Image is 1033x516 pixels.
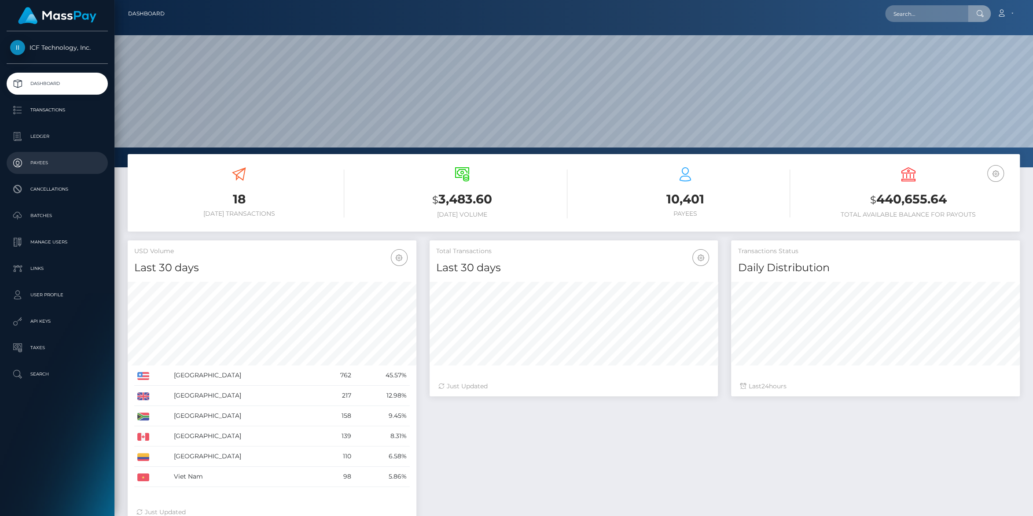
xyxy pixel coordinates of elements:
p: Manage Users [10,236,104,249]
img: GB.png [137,392,149,400]
a: Dashboard [128,4,165,23]
td: 5.86% [354,467,410,487]
td: 45.57% [354,365,410,386]
img: US.png [137,372,149,380]
td: [GEOGRAPHIC_DATA] [171,386,320,406]
td: [GEOGRAPHIC_DATA] [171,365,320,386]
img: ICF Technology, Inc. [10,40,25,55]
td: 6.58% [354,446,410,467]
span: ICF Technology, Inc. [7,44,108,52]
h4: Daily Distribution [738,260,1013,276]
p: API Keys [10,315,104,328]
h3: 3,483.60 [357,191,567,209]
h6: [DATE] Volume [357,211,567,218]
a: Search [7,363,108,385]
h5: Transactions Status [738,247,1013,256]
div: Just Updated [438,382,709,391]
td: 139 [320,426,354,446]
td: Viet Nam [171,467,320,487]
p: Payees [10,156,104,170]
span: 24 [761,382,768,390]
a: Ledger [7,125,108,147]
td: 12.98% [354,386,410,406]
img: CO.png [137,453,149,461]
p: Links [10,262,104,275]
h3: 440,655.64 [803,191,1013,209]
td: [GEOGRAPHIC_DATA] [171,406,320,426]
input: Search... [885,5,968,22]
h6: Total Available Balance for Payouts [803,211,1013,218]
p: User Profile [10,288,104,302]
img: ZA.png [137,413,149,420]
td: [GEOGRAPHIC_DATA] [171,426,320,446]
p: Dashboard [10,77,104,90]
a: Taxes [7,337,108,359]
p: Batches [10,209,104,222]
a: User Profile [7,284,108,306]
td: 762 [320,365,354,386]
td: 8.31% [354,426,410,446]
small: $ [432,194,438,206]
h6: Payees [581,210,790,217]
a: Transactions [7,99,108,121]
a: Payees [7,152,108,174]
h4: Last 30 days [436,260,712,276]
small: $ [870,194,876,206]
td: 217 [320,386,354,406]
a: API Keys [7,310,108,332]
td: 158 [320,406,354,426]
a: Manage Users [7,231,108,253]
h3: 18 [134,191,344,208]
p: Search [10,368,104,381]
h5: Total Transactions [436,247,712,256]
td: 98 [320,467,354,487]
div: Last hours [740,382,1011,391]
a: Dashboard [7,73,108,95]
h5: USD Volume [134,247,410,256]
p: Cancellations [10,183,104,196]
img: VN.png [137,473,149,481]
p: Taxes [10,341,104,354]
a: Links [7,258,108,280]
p: Ledger [10,130,104,143]
h3: 10,401 [581,191,790,208]
p: Transactions [10,103,104,117]
img: MassPay Logo [18,7,96,24]
td: 9.45% [354,406,410,426]
h6: [DATE] Transactions [134,210,344,217]
td: 110 [320,446,354,467]
img: CA.png [137,433,149,441]
td: [GEOGRAPHIC_DATA] [171,446,320,467]
a: Cancellations [7,178,108,200]
h4: Last 30 days [134,260,410,276]
a: Batches [7,205,108,227]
